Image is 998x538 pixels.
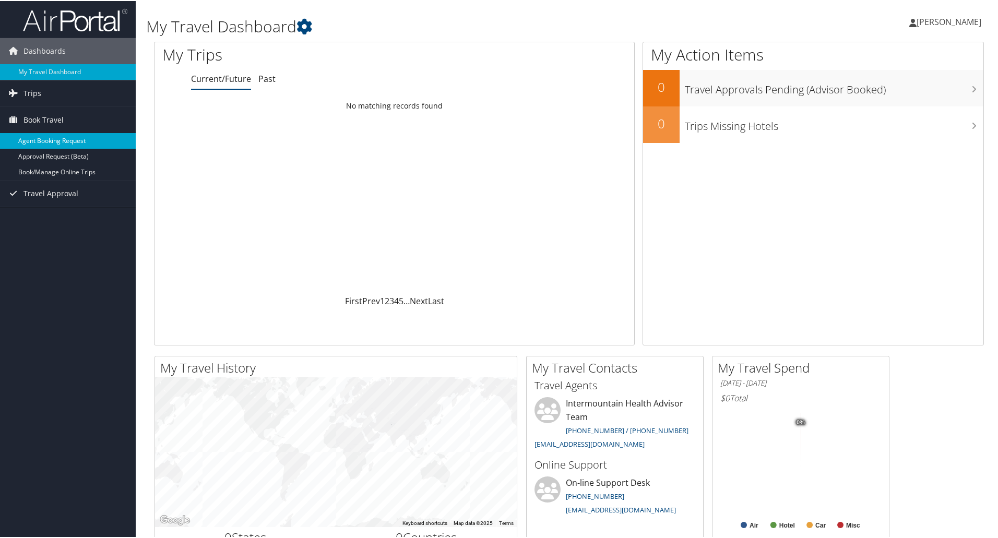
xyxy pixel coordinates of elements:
a: [PERSON_NAME] [909,5,992,37]
h1: My Travel Dashboard [146,15,710,37]
span: Travel Approval [23,180,78,206]
a: Prev [362,294,380,306]
tspan: 0% [797,419,805,425]
a: [PHONE_NUMBER] / [PHONE_NUMBER] [566,425,688,434]
img: Google [158,512,192,526]
span: … [403,294,410,306]
a: Current/Future [191,72,251,83]
img: airportal-logo.png [23,7,127,31]
h1: My Action Items [643,43,983,65]
a: 1 [380,294,385,306]
text: Misc [846,521,860,528]
a: [EMAIL_ADDRESS][DOMAIN_NAME] [534,438,645,448]
h3: Online Support [534,457,695,471]
h2: My Travel Spend [718,358,889,376]
li: Intermountain Health Advisor Team [529,396,700,452]
button: Keyboard shortcuts [402,519,447,526]
li: On-line Support Desk [529,475,700,518]
h2: My Travel History [160,358,517,376]
span: Trips [23,79,41,105]
a: [EMAIL_ADDRESS][DOMAIN_NAME] [566,504,676,513]
h6: [DATE] - [DATE] [720,377,881,387]
span: $0 [720,391,730,403]
h2: My Travel Contacts [532,358,703,376]
span: Map data ©2025 [454,519,493,525]
a: 0Trips Missing Hotels [643,105,983,142]
h2: 0 [643,77,680,95]
a: Terms (opens in new tab) [499,519,514,525]
a: 2 [385,294,389,306]
h3: Trips Missing Hotels [685,113,983,133]
text: Air [750,521,758,528]
a: Next [410,294,428,306]
h3: Travel Agents [534,377,695,392]
a: [PHONE_NUMBER] [566,491,624,500]
a: Past [258,72,276,83]
span: Book Travel [23,106,64,132]
a: Last [428,294,444,306]
h6: Total [720,391,881,403]
text: Car [815,521,826,528]
a: 5 [399,294,403,306]
a: First [345,294,362,306]
td: No matching records found [155,95,634,114]
text: Hotel [779,521,795,528]
h3: Travel Approvals Pending (Advisor Booked) [685,76,983,96]
span: Dashboards [23,37,66,63]
span: [PERSON_NAME] [917,15,981,27]
a: 3 [389,294,394,306]
a: Open this area in Google Maps (opens a new window) [158,512,192,526]
a: 0Travel Approvals Pending (Advisor Booked) [643,69,983,105]
a: 4 [394,294,399,306]
h1: My Trips [162,43,426,65]
h2: 0 [643,114,680,131]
